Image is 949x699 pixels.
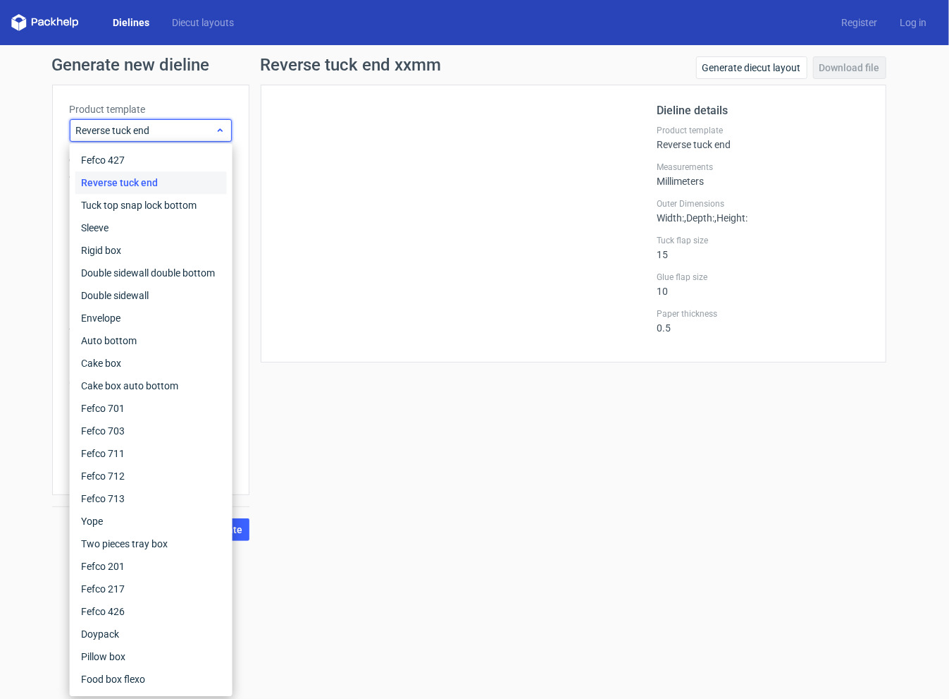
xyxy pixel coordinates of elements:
[75,375,227,397] div: Cake box auto bottom
[657,125,869,150] div: Reverse tuck end
[101,16,161,30] a: Dielines
[76,123,215,138] span: Reverse tuck end
[75,510,227,533] div: Yope
[75,307,227,329] div: Envelope
[657,308,869,334] div: 0.5
[261,56,442,73] h1: Reverse tuck end xxmm
[75,239,227,262] div: Rigid box
[75,465,227,487] div: Fefco 712
[75,668,227,691] div: Food box flexo
[75,578,227,600] div: Fefco 217
[657,162,869,173] label: Measurements
[657,162,869,187] div: Millimeters
[75,194,227,217] div: Tuck top snap lock bottom
[75,487,227,510] div: Fefco 713
[75,352,227,375] div: Cake box
[75,623,227,645] div: Doypack
[75,645,227,668] div: Pillow box
[888,16,938,30] a: Log in
[657,272,869,297] div: 10
[75,171,227,194] div: Reverse tuck end
[715,212,748,224] span: , Height :
[657,198,869,209] label: Outer Dimensions
[75,217,227,239] div: Sleeve
[75,533,227,555] div: Two pieces tray box
[657,235,869,260] div: 15
[52,56,898,73] h1: Generate new dieline
[685,212,715,224] span: , Depth :
[75,442,227,465] div: Fefco 711
[161,16,245,30] a: Diecut layouts
[75,329,227,352] div: Auto bottom
[75,284,227,307] div: Double sidewall
[657,125,869,136] label: Product template
[75,600,227,623] div: Fefco 426
[75,420,227,442] div: Fefco 703
[657,102,869,119] h2: Dieline details
[657,308,869,320] label: Paper thickness
[696,56,807,79] a: Generate diecut layout
[75,262,227,284] div: Double sidewall double bottom
[75,149,227,171] div: Fefco 427
[657,235,869,246] label: Tuck flap size
[70,102,232,116] label: Product template
[75,397,227,420] div: Fefco 701
[657,272,869,283] label: Glue flap size
[657,212,685,224] span: Width :
[830,16,888,30] a: Register
[75,555,227,578] div: Fefco 201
